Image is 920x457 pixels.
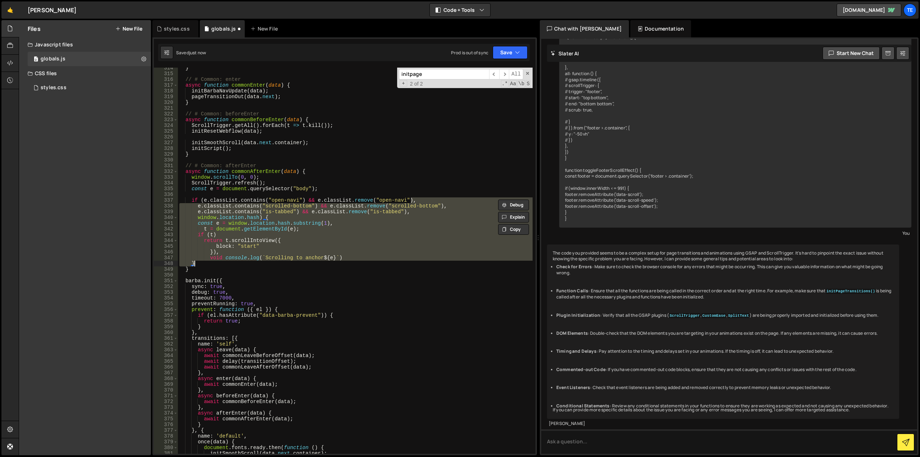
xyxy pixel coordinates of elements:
[154,100,178,105] div: 320
[154,347,178,353] div: 363
[509,80,517,87] span: CaseSensitive Search
[154,428,178,433] div: 377
[154,238,178,243] div: 344
[154,226,178,232] div: 342
[823,47,880,60] button: Start new chat
[154,399,178,405] div: 372
[154,318,178,324] div: 358
[154,174,178,180] div: 333
[154,261,178,266] div: 348
[154,157,178,163] div: 330
[556,288,588,294] strong: Function Calls
[154,163,178,169] div: 331
[540,20,629,37] div: Chat with [PERSON_NAME]
[176,50,206,56] div: Saved
[407,81,426,87] span: 2 of 2
[250,25,281,32] div: New File
[154,358,178,364] div: 365
[1,1,19,19] a: 🤙
[154,134,178,140] div: 326
[154,77,178,82] div: 316
[517,80,525,87] span: Whole Word Search
[154,128,178,134] div: 325
[154,197,178,203] div: 337
[41,56,65,62] div: globals.js
[154,94,178,100] div: 319
[154,105,178,111] div: 321
[669,313,700,318] code: ScrollTrigger
[556,348,893,355] li: : Pay attention to the timing and delays set in your animations. If the timing is off, it can lea...
[154,393,178,399] div: 371
[154,312,178,318] div: 357
[154,249,178,255] div: 346
[154,289,178,295] div: 353
[430,4,490,17] button: Code + Tools
[154,324,178,330] div: 359
[164,25,190,32] div: styles.css
[154,387,178,393] div: 370
[154,243,178,249] div: 345
[556,312,893,319] li: : Verify that all the GSAP plugins ( , , ) are being properly imported and initialized before usi...
[154,146,178,151] div: 328
[498,224,529,235] button: Copy
[154,111,178,117] div: 322
[154,123,178,128] div: 324
[556,312,600,318] strong: Plugin Initialization
[211,25,236,32] div: globals.js
[154,405,178,410] div: 373
[701,313,726,318] code: CustomEase
[154,71,178,77] div: 315
[498,200,529,210] button: Debug
[551,50,579,57] h2: Slater AI
[556,366,606,373] strong: Commented-out Code
[154,215,178,220] div: 340
[154,186,178,192] div: 335
[154,82,178,88] div: 317
[154,117,178,123] div: 323
[489,69,499,79] span: ​
[154,433,178,439] div: 378
[154,88,178,94] div: 318
[189,50,206,56] div: just now
[154,209,178,215] div: 339
[154,278,178,284] div: 351
[499,69,509,79] span: ​
[556,264,592,270] strong: Check for Errors
[825,289,876,294] code: initPageTransitions()
[154,416,178,422] div: 375
[154,180,178,186] div: 334
[41,84,66,91] div: styles.css
[154,272,178,278] div: 350
[154,255,178,261] div: 347
[28,6,77,14] div: [PERSON_NAME]
[154,335,178,341] div: 361
[556,348,597,354] strong: Timing and Delays
[154,364,178,370] div: 366
[903,4,916,17] a: Te
[115,26,142,32] button: New File
[837,4,901,17] a: [DOMAIN_NAME]
[399,69,489,79] input: Search for
[154,439,178,445] div: 379
[154,220,178,226] div: 341
[154,341,178,347] div: 362
[727,313,750,318] code: SplitText
[556,403,610,409] strong: Conditional Statements
[556,330,893,337] li: : Double-check that the DOM elements you are targeting in your animations exist on the page. If a...
[154,266,178,272] div: 349
[154,381,178,387] div: 369
[34,57,38,63] span: 0
[154,232,178,238] div: 343
[154,451,178,456] div: 381
[154,353,178,358] div: 364
[561,229,910,237] div: You
[493,46,528,59] button: Save
[451,50,488,56] div: Prod is out of sync
[556,288,893,300] li: : Ensure that all the functions are being called in the correct order and at the right time. For ...
[154,301,178,307] div: 355
[154,330,178,335] div: 360
[19,37,151,52] div: Javascript files
[28,81,151,95] div: 16160/43441.css
[154,169,178,174] div: 332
